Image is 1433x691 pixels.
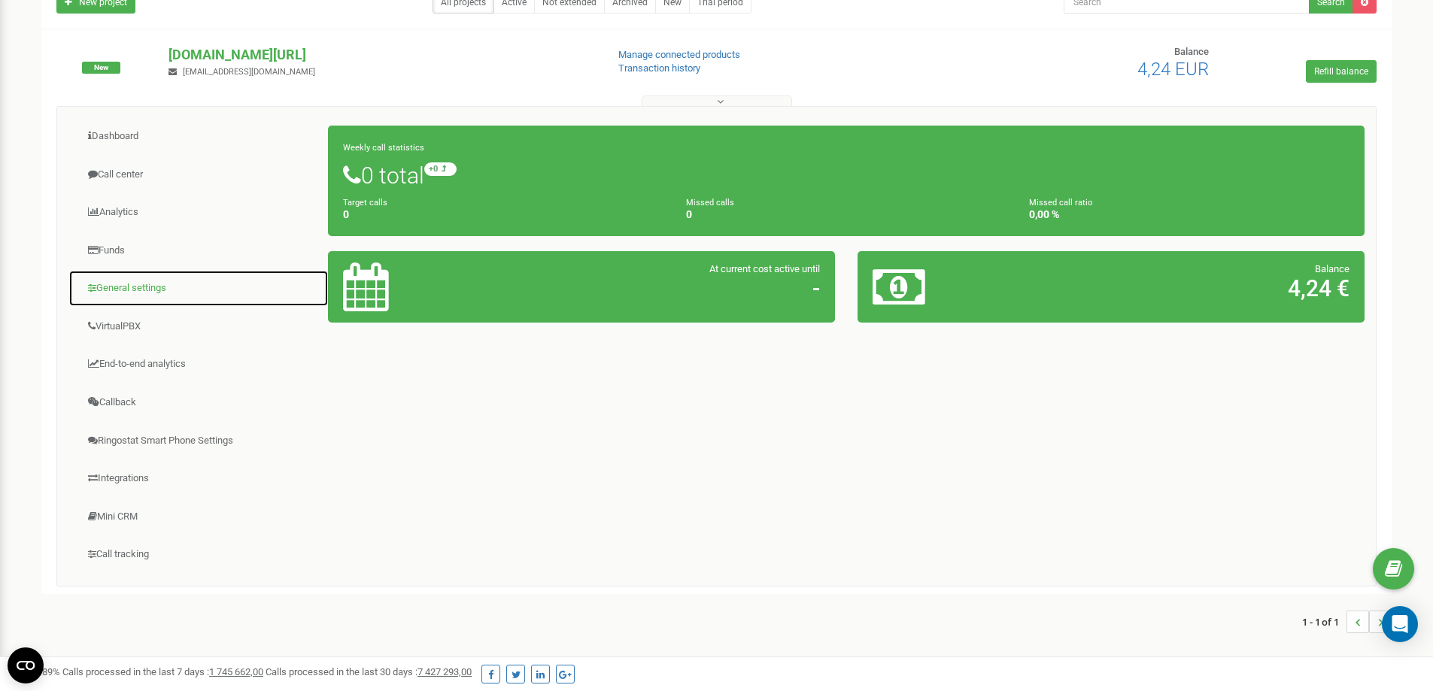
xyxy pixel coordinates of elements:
[509,276,820,301] h2: -
[8,647,44,683] button: Open CMP widget
[343,143,424,153] small: Weekly call statistics
[68,499,329,535] a: Mini CRM
[168,45,594,65] p: [DOMAIN_NAME][URL]
[686,198,734,208] small: Missed calls
[343,209,663,220] h4: 0
[1174,46,1209,57] span: Balance
[68,423,329,459] a: Ringostat Smart Phone Settings
[1306,60,1377,83] a: Refill balance
[709,263,820,274] span: At current cost active until
[417,666,472,677] u: 7 427 293,00
[1029,209,1350,220] h4: 0,00 %
[1302,596,1392,648] nav: ...
[183,67,315,77] span: [EMAIL_ADDRESS][DOMAIN_NAME]
[618,62,700,74] a: Transaction history
[1039,276,1350,301] h2: 4,24 €
[1029,198,1092,208] small: Missed call ratio
[68,384,329,421] a: Callback
[62,666,263,677] span: Calls processed in the last 7 days :
[68,194,329,231] a: Analytics
[209,666,263,677] u: 1 745 662,00
[266,666,472,677] span: Calls processed in the last 30 days :
[82,62,120,74] span: New
[1302,611,1346,633] span: 1 - 1 of 1
[68,346,329,383] a: End-to-end analytics
[343,198,387,208] small: Target calls
[68,232,329,269] a: Funds
[68,156,329,193] a: Call center
[1137,59,1209,80] span: 4,24 EUR
[686,209,1006,220] h4: 0
[68,118,329,155] a: Dashboard
[68,270,329,307] a: General settings
[68,460,329,497] a: Integrations
[1315,263,1350,274] span: Balance
[618,49,740,60] a: Manage connected products
[1382,606,1418,642] div: Open Intercom Messenger
[68,308,329,345] a: VirtualPBX
[68,536,329,573] a: Call tracking
[424,162,457,176] small: +0
[343,162,1350,188] h1: 0 total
